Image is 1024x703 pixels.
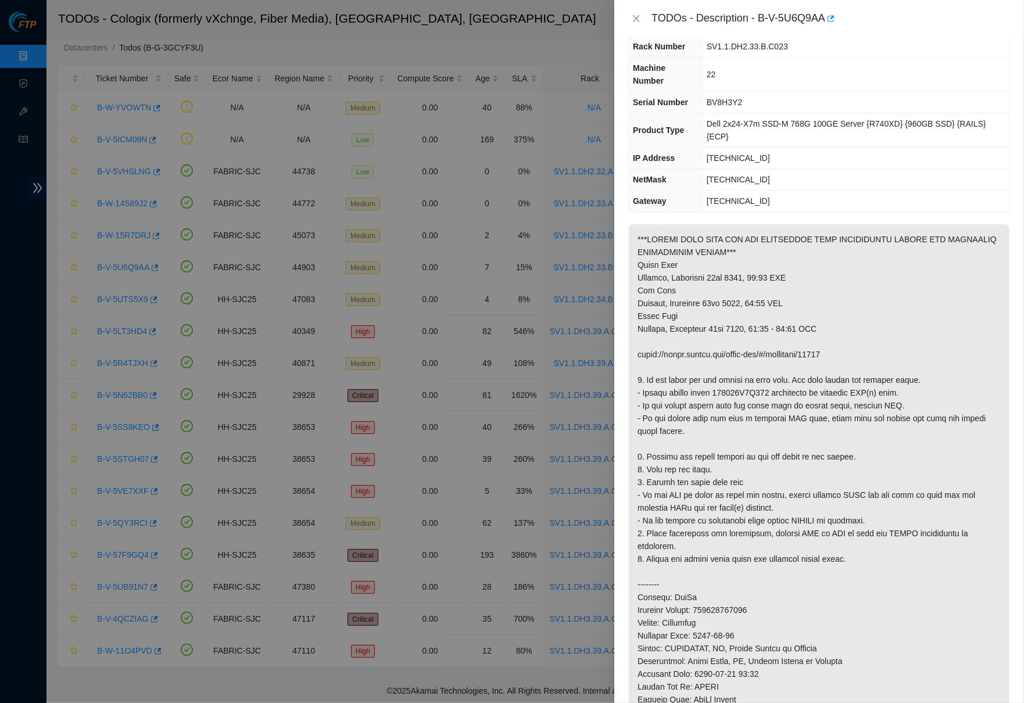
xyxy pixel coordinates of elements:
span: [TECHNICAL_ID] [707,175,770,184]
span: Gateway [633,196,667,206]
span: [TECHNICAL_ID] [707,196,770,206]
span: BV8H3Y2 [707,98,742,107]
span: Machine Number [633,63,665,85]
span: [TECHNICAL_ID] [707,153,770,163]
span: close [632,14,641,23]
span: IP Address [633,153,675,163]
button: Close [628,13,645,24]
span: Product Type [633,125,684,135]
span: Rack Number [633,42,685,51]
div: TODOs - Description - B-V-5U6Q9AA [651,9,1010,28]
span: Serial Number [633,98,688,107]
span: 22 [707,70,716,79]
span: SV1.1.DH2.33.B.C023 [707,42,788,51]
span: Dell 2x24-X7m SSD-M 768G 100GE Server {R740XD} {960GB SSD} {RAILS} {ECP} [707,119,986,141]
span: NetMask [633,175,667,184]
